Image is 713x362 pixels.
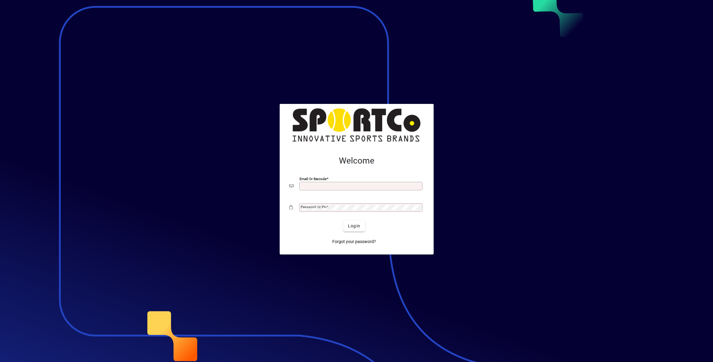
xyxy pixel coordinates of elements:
a: Forgot your password? [330,236,378,247]
span: Login [348,223,360,229]
mat-label: Password or Pin [301,205,327,209]
mat-label: Email or Barcode [300,176,327,181]
span: Forgot your password? [332,239,376,245]
button: Login [343,221,365,232]
h2: Welcome [289,156,424,166]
